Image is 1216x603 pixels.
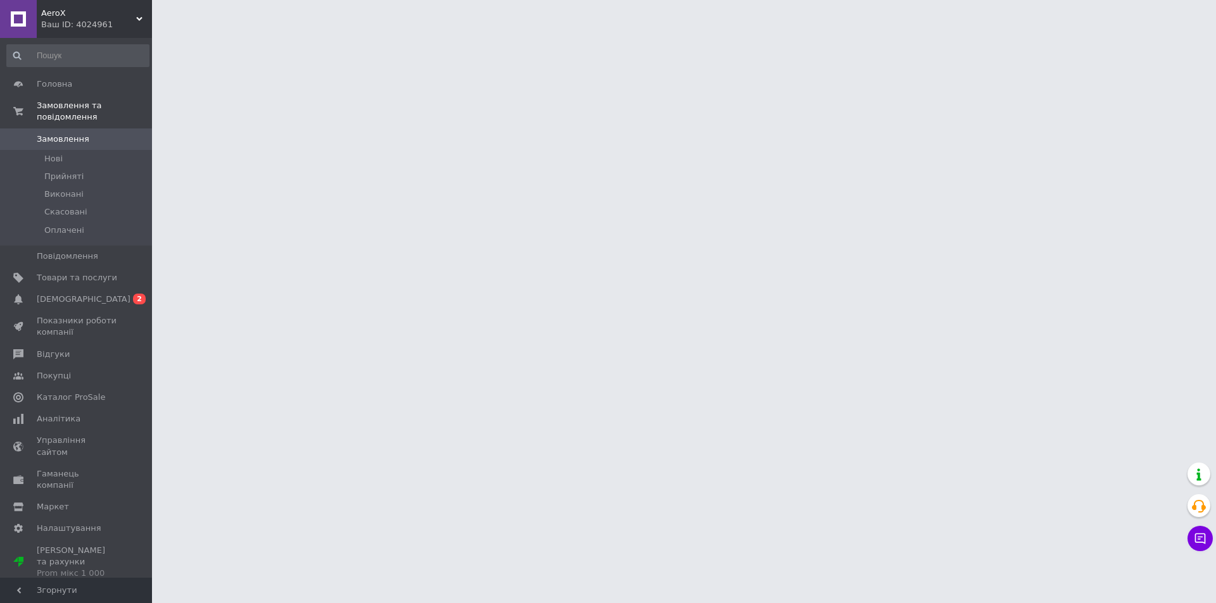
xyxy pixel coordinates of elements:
[44,206,87,218] span: Скасовані
[37,413,80,425] span: Аналітика
[44,225,84,236] span: Оплачені
[37,468,117,491] span: Гаманець компанії
[133,294,146,304] span: 2
[37,272,117,283] span: Товари та послуги
[37,370,71,382] span: Покупці
[37,349,70,360] span: Відгуки
[37,134,89,145] span: Замовлення
[37,100,152,123] span: Замовлення та повідомлення
[6,44,149,67] input: Пошук
[37,501,69,513] span: Маркет
[37,251,98,262] span: Повідомлення
[41,19,152,30] div: Ваш ID: 4024961
[44,171,84,182] span: Прийняті
[44,153,63,165] span: Нові
[41,8,136,19] span: AeroX
[37,523,101,534] span: Налаштування
[44,189,84,200] span: Виконані
[37,78,72,90] span: Головна
[37,568,117,579] div: Prom мікс 1 000
[37,294,130,305] span: [DEMOGRAPHIC_DATA]
[37,435,117,457] span: Управління сайтом
[1187,526,1213,551] button: Чат з покупцем
[37,545,117,580] span: [PERSON_NAME] та рахунки
[37,315,117,338] span: Показники роботи компанії
[37,392,105,403] span: Каталог ProSale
